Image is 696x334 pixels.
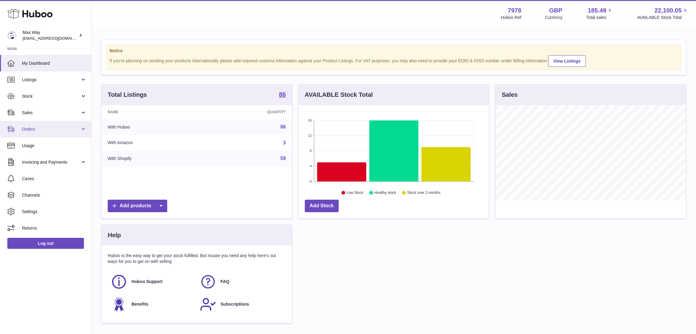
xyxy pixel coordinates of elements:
[22,159,80,165] span: Invoicing and Payments
[548,55,586,67] a: View Listings
[206,105,292,119] th: Quantity
[22,209,87,215] span: Settings
[280,156,286,161] a: 59
[200,274,283,290] a: FAQ
[279,91,286,97] strong: 86
[308,134,312,137] text: 12
[108,91,147,99] h3: Total Listings
[108,231,121,239] h3: Help
[588,6,606,15] span: 185.49
[549,6,562,15] strong: GBP
[7,31,16,40] img: Max@LongevityBox.co.uk
[111,274,194,290] a: Huboo Support
[200,296,283,313] a: Subscriptions
[305,200,339,212] a: Add Stock
[221,301,249,307] span: Subscriptions
[586,15,613,20] span: Total sales
[280,124,286,129] a: 86
[102,151,206,166] td: With Shopify
[22,225,87,231] span: Returns
[22,176,87,182] span: Cases
[655,6,682,15] span: 22,100.05
[22,77,80,83] span: Listings
[132,279,163,285] span: Huboo Support
[308,118,312,122] text: 16
[22,60,87,66] span: My Dashboard
[637,15,689,20] span: AVAILABLE Stock Total
[283,140,286,145] a: 3
[22,143,87,149] span: Usage
[102,119,206,135] td: With Huboo
[22,93,80,99] span: Stock
[221,279,229,285] span: FAQ
[102,105,206,119] th: Name
[22,192,87,198] span: Channels
[347,191,364,195] text: Low Stock
[310,164,312,168] text: 4
[407,191,440,195] text: Stock over 2 months
[110,48,678,54] strong: Notice
[310,180,312,183] text: 0
[110,54,678,67] div: If you're planning on sending your products internationally please add required customs informati...
[111,296,194,313] a: Benefits
[637,6,689,20] a: 22,100.05 AVAILABLE Stock Total
[22,110,80,116] span: Sales
[7,238,84,249] a: Log out
[279,91,286,99] a: 86
[305,91,373,99] h3: AVAILABLE Stock Total
[23,36,90,41] span: [EMAIL_ADDRESS][DOMAIN_NAME]
[310,149,312,153] text: 8
[508,6,521,15] strong: 7978
[108,200,167,212] a: Add products
[502,91,517,99] h3: Sales
[545,15,563,20] div: Currency
[23,30,78,41] div: Max Way
[22,126,80,132] span: Orders
[102,135,206,151] td: With Amazon
[132,301,148,307] span: Benefits
[374,191,397,195] text: Healthy stock
[501,15,521,20] div: Huboo Ref
[586,6,613,20] a: 185.49 Total sales
[108,253,286,264] p: Huboo is the easy way to get your stock fulfilled. But incase you need any help here's our ways f...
